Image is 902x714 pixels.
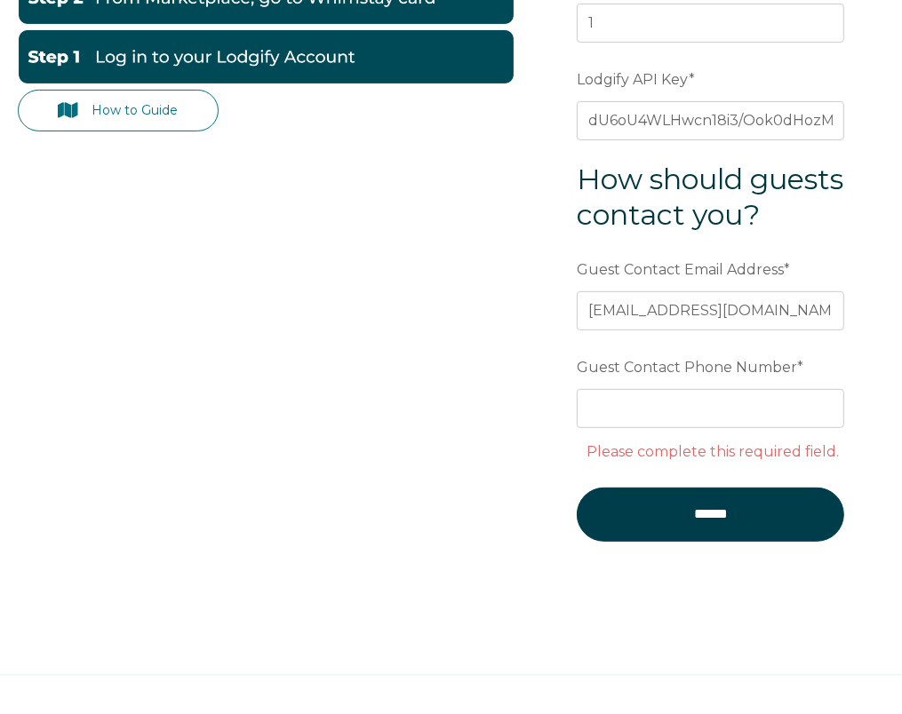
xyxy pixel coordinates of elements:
[577,162,843,232] span: How should guests contact you?
[577,256,784,283] span: Guest Contact Email Address
[18,30,514,83] img: Lodgify1
[587,443,840,460] label: Please complete this required field.
[577,353,797,381] span: Guest Contact Phone Number
[18,90,219,131] a: How to Guide
[577,66,689,93] span: Lodgify API Key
